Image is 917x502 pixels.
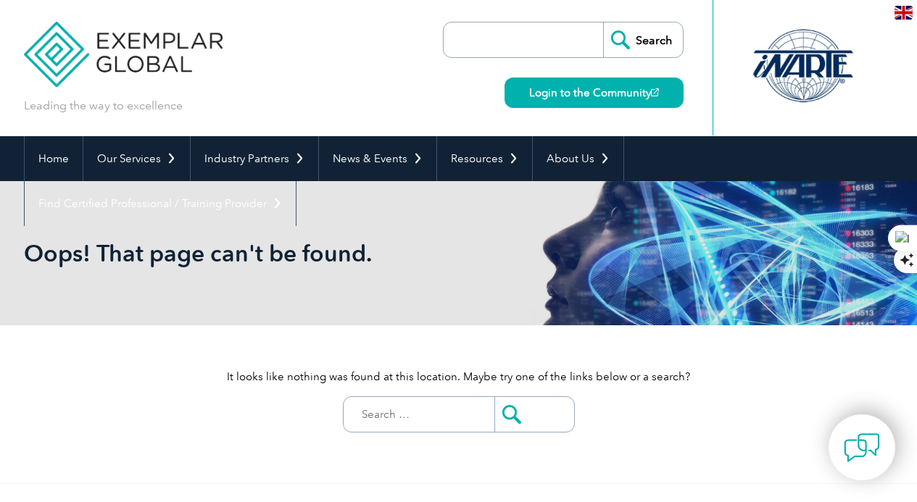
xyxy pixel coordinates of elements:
img: en [895,6,913,20]
a: About Us [533,136,623,181]
p: Leading the way to excellence [24,98,183,114]
a: Our Services [83,136,190,181]
input: Search [603,22,683,57]
input: Submit [494,397,574,432]
img: open_square.png [651,88,659,96]
a: Find Certified Professional / Training Provider [25,181,296,226]
a: Login to the Community [505,78,684,108]
h1: Oops! That page can't be found. [24,239,581,267]
a: News & Events [319,136,436,181]
p: It looks like nothing was found at this location. Maybe try one of the links below or a search? [24,369,894,385]
a: Industry Partners [191,136,318,181]
img: contact-chat.png [844,430,880,466]
a: Resources [437,136,532,181]
a: Home [25,136,83,181]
